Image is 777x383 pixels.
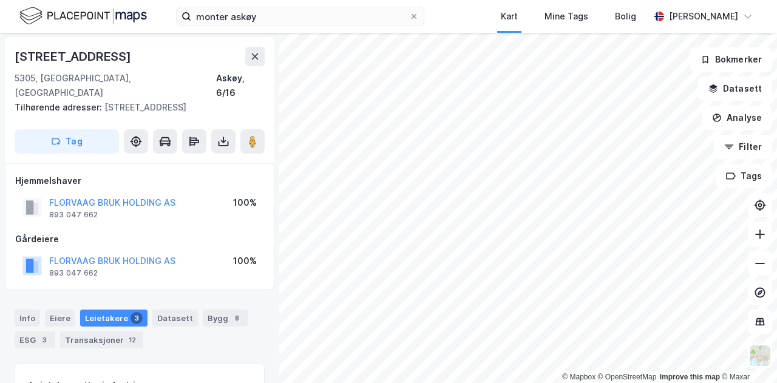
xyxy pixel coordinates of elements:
[49,268,98,278] div: 893 047 662
[60,331,143,348] div: Transaksjoner
[660,373,720,381] a: Improve this map
[38,334,50,346] div: 3
[15,100,255,115] div: [STREET_ADDRESS]
[233,254,257,268] div: 100%
[716,325,777,383] iframe: Chat Widget
[690,47,772,72] button: Bokmerker
[80,310,148,327] div: Leietakere
[615,9,636,24] div: Bolig
[714,135,772,159] button: Filter
[15,310,40,327] div: Info
[716,325,777,383] div: Kontrollprogram for chat
[702,106,772,130] button: Analyse
[669,9,738,24] div: [PERSON_NAME]
[716,164,772,188] button: Tags
[598,373,657,381] a: OpenStreetMap
[19,5,147,27] img: logo.f888ab2527a4732fd821a326f86c7f29.svg
[45,310,75,327] div: Eiere
[233,195,257,210] div: 100%
[49,210,98,220] div: 893 047 662
[15,331,55,348] div: ESG
[203,310,248,327] div: Bygg
[191,7,409,25] input: Søk på adresse, matrikkel, gårdeiere, leietakere eller personer
[545,9,588,24] div: Mine Tags
[15,129,119,154] button: Tag
[152,310,198,327] div: Datasett
[231,312,243,324] div: 8
[15,71,216,100] div: 5305, [GEOGRAPHIC_DATA], [GEOGRAPHIC_DATA]
[15,47,134,66] div: [STREET_ADDRESS]
[15,102,104,112] span: Tilhørende adresser:
[126,334,138,346] div: 12
[562,373,595,381] a: Mapbox
[15,232,264,246] div: Gårdeiere
[501,9,518,24] div: Kart
[131,312,143,324] div: 3
[216,71,265,100] div: Askøy, 6/16
[15,174,264,188] div: Hjemmelshaver
[698,76,772,101] button: Datasett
